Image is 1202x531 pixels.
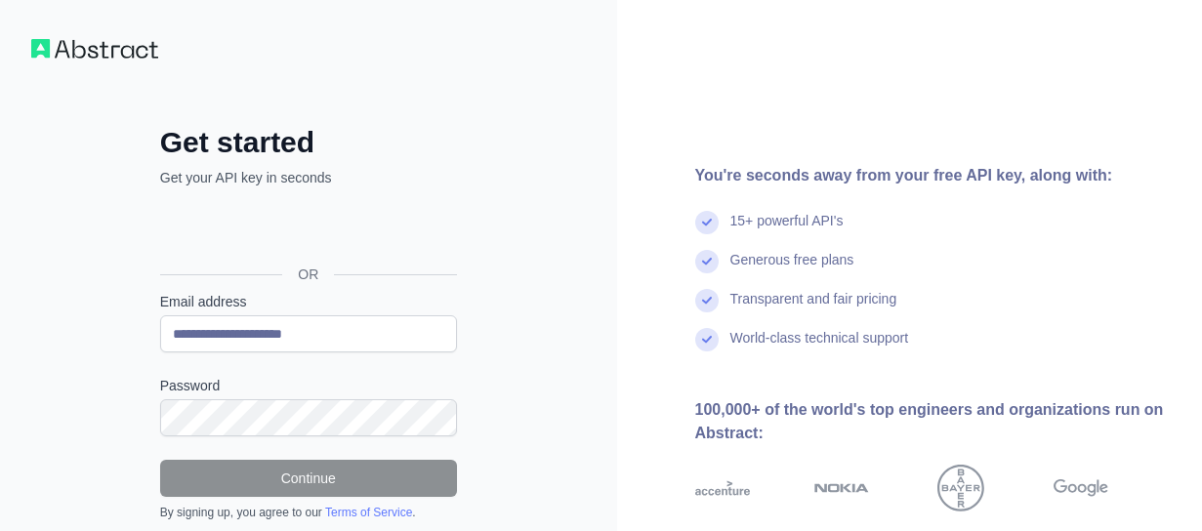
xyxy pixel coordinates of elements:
[282,265,334,284] span: OR
[937,465,984,511] img: bayer
[325,506,412,519] a: Terms of Service
[695,328,719,351] img: check mark
[730,289,897,328] div: Transparent and fair pricing
[150,209,463,252] iframe: Sign in with Google Button
[695,289,719,312] img: check mark
[695,164,1172,187] div: You're seconds away from your free API key, along with:
[160,168,457,187] p: Get your API key in seconds
[730,211,844,250] div: 15+ powerful API's
[160,376,457,395] label: Password
[31,39,158,59] img: Workflow
[695,250,719,273] img: check mark
[160,505,457,520] div: By signing up, you agree to our .
[695,211,719,234] img: check mark
[695,465,750,511] img: accenture
[160,460,457,497] button: Continue
[1054,465,1108,511] img: google
[160,292,457,311] label: Email address
[814,465,869,511] img: nokia
[160,125,457,160] h2: Get started
[730,250,854,289] div: Generous free plans
[730,328,909,367] div: World-class technical support
[695,398,1172,445] div: 100,000+ of the world's top engineers and organizations run on Abstract:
